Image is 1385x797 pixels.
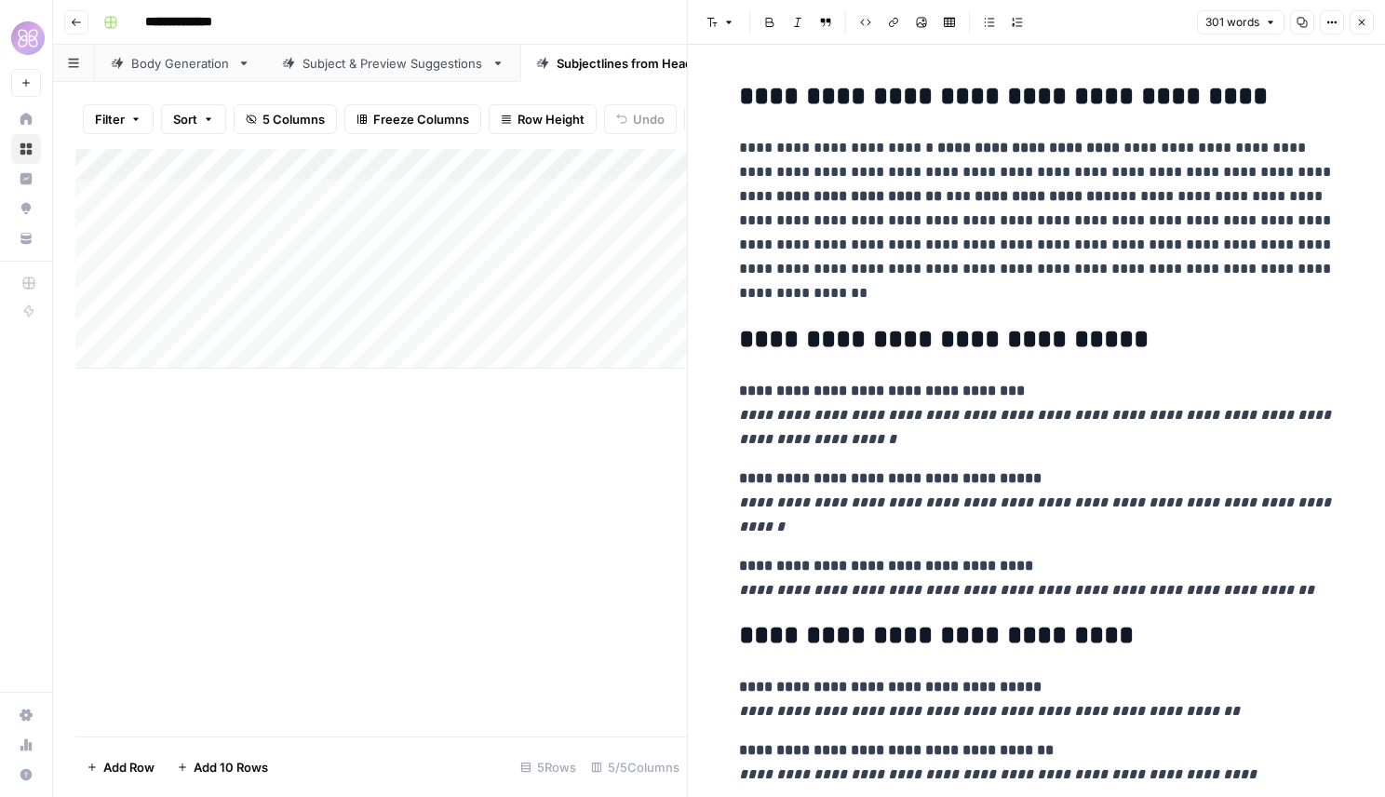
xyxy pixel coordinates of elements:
[344,104,481,134] button: Freeze Columns
[11,730,41,760] a: Usage
[234,104,337,134] button: 5 Columns
[11,223,41,253] a: Your Data
[520,45,787,82] a: Subjectlines from Header + Copy
[11,134,41,164] a: Browse
[166,752,279,782] button: Add 10 Rows
[11,104,41,134] a: Home
[95,110,125,128] span: Filter
[161,104,226,134] button: Sort
[11,194,41,223] a: Opportunities
[373,110,469,128] span: Freeze Columns
[11,21,45,55] img: HoneyLove Logo
[75,752,166,782] button: Add Row
[262,110,325,128] span: 5 Columns
[11,164,41,194] a: Insights
[266,45,520,82] a: Subject & Preview Suggestions
[513,752,584,782] div: 5 Rows
[518,110,585,128] span: Row Height
[103,758,155,777] span: Add Row
[633,110,665,128] span: Undo
[194,758,268,777] span: Add 10 Rows
[1197,10,1284,34] button: 301 words
[303,54,484,73] div: Subject & Preview Suggestions
[11,760,41,790] button: Help + Support
[83,104,154,134] button: Filter
[173,110,197,128] span: Sort
[604,104,677,134] button: Undo
[11,700,41,730] a: Settings
[557,54,750,73] div: Subjectlines from Header + Copy
[584,752,687,782] div: 5/5 Columns
[489,104,597,134] button: Row Height
[95,45,266,82] a: Body Generation
[11,15,41,61] button: Workspace: HoneyLove
[1205,14,1259,31] span: 301 words
[131,54,230,73] div: Body Generation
